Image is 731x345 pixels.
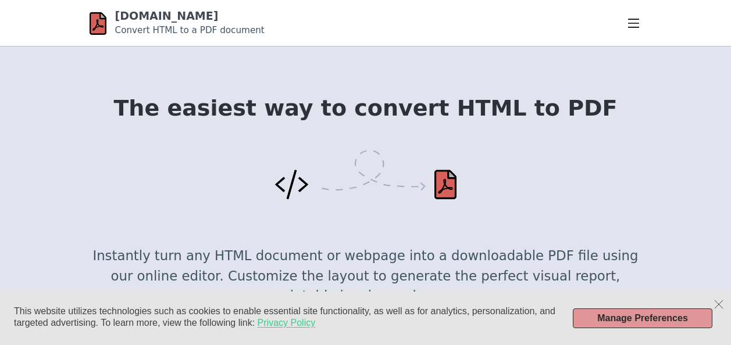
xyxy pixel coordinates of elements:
[258,317,316,329] a: Privacy Policy
[115,9,219,22] a: [DOMAIN_NAME]
[14,306,555,328] span: This website utilizes technologies such as cookies to enable essential site functionality, as wel...
[115,25,265,35] small: Convert HTML to a PDF document
[573,308,712,328] button: Manage Preferences
[90,10,106,37] img: html-pdf.net
[90,246,642,306] p: Instantly turn any HTML document or webpage into a downloadable PDF file using our online editor....
[90,96,642,121] h1: The easiest way to convert HTML to PDF
[275,150,457,200] img: Convert HTML to PDF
